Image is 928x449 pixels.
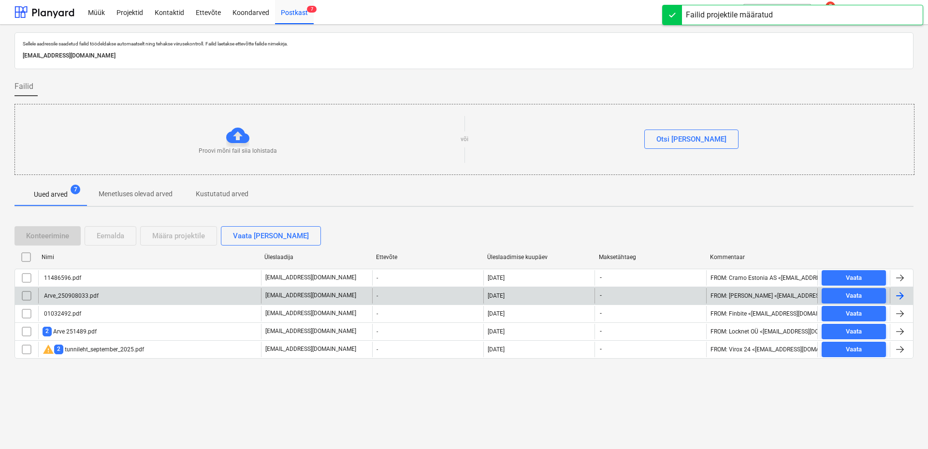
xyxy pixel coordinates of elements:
div: - [372,270,483,286]
span: 7 [307,6,317,13]
div: - [372,306,483,321]
span: warning [43,344,54,355]
p: Kustutatud arved [196,189,248,199]
div: - [372,288,483,304]
span: - [599,274,603,282]
div: Kommentaar [710,254,814,261]
div: Üleslaadija [264,254,368,261]
button: Vaata [822,324,886,339]
div: Vaata [846,290,862,302]
div: - [372,324,483,339]
div: Arve_250908033.pdf [43,292,99,299]
div: - [372,342,483,357]
div: tunnileht_september_2025.pdf [43,344,144,355]
p: [EMAIL_ADDRESS][DOMAIN_NAME] [265,345,356,353]
div: Vaata [846,344,862,355]
div: 01032492.pdf [43,310,81,317]
p: Sellele aadressile saadetud failid töödeldakse automaatselt ning tehakse viirusekontroll. Failid ... [23,41,905,47]
div: Vaata [846,308,862,319]
p: või [461,135,468,144]
span: 7 [71,185,80,194]
p: [EMAIL_ADDRESS][DOMAIN_NAME] [265,291,356,300]
div: Nimi [42,254,257,261]
div: Vaata [846,273,862,284]
div: Otsi [PERSON_NAME] [656,133,726,145]
div: Vaata [PERSON_NAME] [233,230,309,242]
span: 2 [43,327,52,336]
p: Proovi mõni fail siia lohistada [199,147,277,155]
div: [DATE] [488,310,505,317]
span: Failid [14,81,33,92]
span: - [599,345,603,353]
button: Vaata [822,342,886,357]
button: Vaata [822,270,886,286]
div: 11486596.pdf [43,275,81,281]
p: Menetluses olevad arved [99,189,173,199]
div: Maksetähtaeg [599,254,703,261]
button: Vaata [822,288,886,304]
div: Ettevõte [376,254,480,261]
iframe: Chat Widget [880,403,928,449]
p: Uued arved [34,189,68,200]
div: [DATE] [488,328,505,335]
span: - [599,291,603,300]
div: Proovi mõni fail siia lohistadavõiOtsi [PERSON_NAME] [14,104,914,175]
p: [EMAIL_ADDRESS][DOMAIN_NAME] [265,274,356,282]
p: [EMAIL_ADDRESS][DOMAIN_NAME] [265,309,356,318]
div: [DATE] [488,292,505,299]
div: Üleslaadimise kuupäev [487,254,591,261]
div: Vaata [846,326,862,337]
div: [DATE] [488,275,505,281]
button: Vaata [PERSON_NAME] [221,226,321,246]
p: [EMAIL_ADDRESS][DOMAIN_NAME] [23,51,905,61]
div: Arve 251489.pdf [43,327,97,336]
p: [EMAIL_ADDRESS][DOMAIN_NAME] [265,327,356,335]
span: 2 [54,345,63,354]
button: Otsi [PERSON_NAME] [644,130,739,149]
button: Vaata [822,306,886,321]
div: [DATE] [488,346,505,353]
div: Failid projektile määratud [686,9,773,21]
span: - [599,309,603,318]
span: - [599,327,603,335]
